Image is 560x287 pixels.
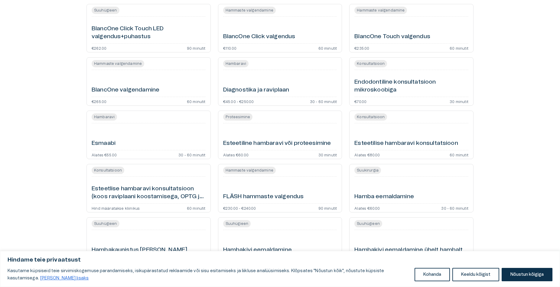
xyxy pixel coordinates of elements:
[223,153,249,156] p: Alates €60.00
[349,57,474,106] a: Open service booking details
[92,86,159,94] h6: BlancOne valgendamine
[354,33,430,41] h6: BlancOne Touch valgendus
[92,185,206,201] h6: Esteetlise hambaravi konsultatsioon (koos raviplaani koostamisega, OPTG ja CBCT)
[318,206,337,210] p: 90 minutit
[92,221,119,226] span: Suuhügieen
[349,4,474,52] a: Open service booking details
[349,217,474,266] a: Open service booking details
[354,221,382,226] span: Suuhügieen
[223,114,253,120] span: Proteesimine
[354,168,381,173] span: Suukirurgia
[86,217,211,266] a: Open service booking details
[187,46,206,50] p: 90 minutit
[92,25,206,41] h6: BlancOne Click Touch LED valgendus+puhastus
[354,99,366,103] p: €70.00
[218,57,342,106] a: Open service booking details
[92,8,119,13] span: Suuhügieen
[92,153,117,156] p: Alates €55.00
[187,99,206,103] p: 60 minutit
[86,4,211,52] a: Open service booking details
[354,61,387,66] span: Konsultatsioon
[223,193,304,201] h6: FLÄSH hammaste valgendus
[450,153,468,156] p: 60 minutit
[92,114,117,120] span: Hambaravi
[223,246,292,254] h6: Hambakivi eemaldamine
[354,193,414,201] h6: Hamba eemaldamine
[92,46,106,50] p: €262.00
[178,153,206,156] p: 30 - 60 minutit
[218,217,342,266] a: Open service booking details
[92,206,140,210] p: Hind määratakse kliinikus
[223,168,276,173] span: Hammaste valgendamine
[452,268,499,281] button: Keeldu kõigist
[450,99,468,103] p: 30 minutit
[92,168,124,173] span: Konsultatsioon
[31,5,40,10] span: Help
[223,8,276,13] span: Hammaste valgendamine
[354,114,387,120] span: Konsultatsioon
[40,276,89,281] a: Loe lisaks
[223,99,254,103] p: €45.00 - €250.00
[223,86,289,94] h6: Diagnostika ja raviplaan
[318,46,337,50] p: 60 minutit
[86,111,211,159] a: Open service booking details
[354,139,458,148] h6: Esteetilise hambaravi konsultatsioon
[223,221,251,226] span: Suuhügieen
[92,61,144,66] span: Hammaste valgendamine
[223,46,236,50] p: €110.00
[187,206,206,210] p: 60 minutit
[8,267,410,282] p: Kasutame küpsiseid teie sirvimiskogemuse parandamiseks, isikupärastatud reklaamide või sisu esita...
[86,164,211,212] a: Open service booking details
[354,46,369,50] p: €235.00
[354,8,407,13] span: Hammaste valgendamine
[223,139,331,148] h6: Esteetiline hambaravi või proteesimine
[92,99,106,103] p: €265.00
[450,46,468,50] p: 60 minutit
[86,57,211,106] a: Open service booking details
[92,139,116,148] h6: Esmaabi
[502,268,552,281] button: Nõustun kõigiga
[223,206,256,210] p: €230.00 - €240.00
[318,153,337,156] p: 30 minutit
[415,268,450,281] button: Kohanda
[223,61,249,66] span: Hambaravi
[218,4,342,52] a: Open service booking details
[223,33,295,41] h6: BlancOne Click valgendus
[349,111,474,159] a: Open service booking details
[92,246,187,254] h6: Hambakaunistus [PERSON_NAME]
[354,206,380,210] p: Alates €60.00
[354,246,463,254] h6: Hambakivi eemaldamine ühelt hambalt
[349,164,474,212] a: Open service booking details
[218,111,342,159] a: Open service booking details
[8,256,552,264] p: Hindame teie privaatsust
[441,206,468,210] p: 30 - 60 minutit
[354,153,380,156] p: Alates €80.00
[218,164,342,212] a: Open service booking details
[310,99,337,103] p: 30 - 60 minutit
[354,78,468,94] h6: Endodontiline konsultatsioon mikroskoobiga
